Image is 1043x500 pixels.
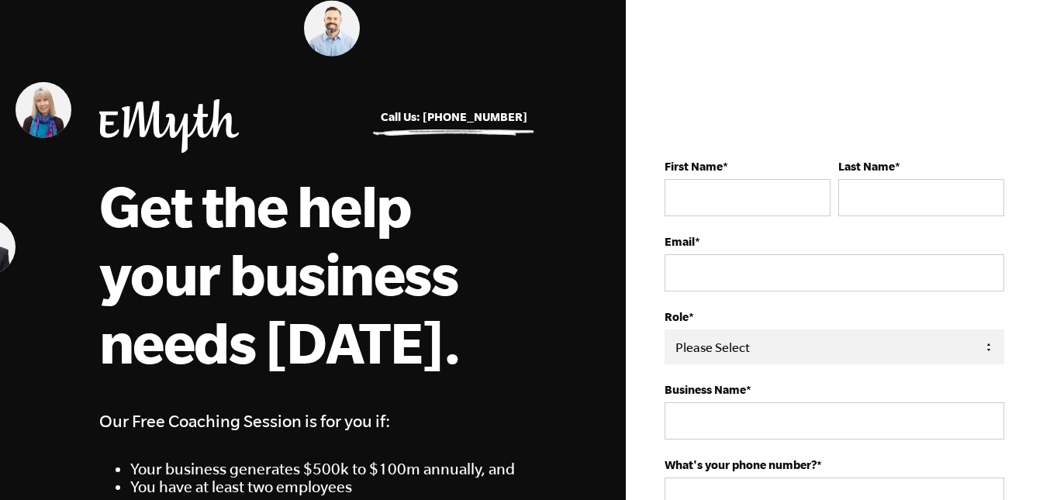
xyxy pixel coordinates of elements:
[665,458,817,471] strong: What's your phone number?
[665,160,723,173] strong: First Name
[99,407,527,435] h4: Our Free Coaching Session is for you if:
[304,1,360,57] img: Matt Pierce, EMyth Business Coach
[99,99,239,153] img: EMyth
[16,82,71,138] img: Mary Rydman, EMyth Business Coach
[381,110,527,123] a: Call Us: [PHONE_NUMBER]
[665,310,689,323] strong: Role
[99,171,526,376] h1: Get the help your business needs [DATE].
[838,160,895,173] strong: Last Name
[130,478,527,495] li: You have at least two employees
[665,235,695,248] strong: Email
[965,426,1043,500] iframe: Chat Widget
[665,383,746,396] strong: Business Name
[130,460,527,478] li: Your business generates $500k to $100m annually, and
